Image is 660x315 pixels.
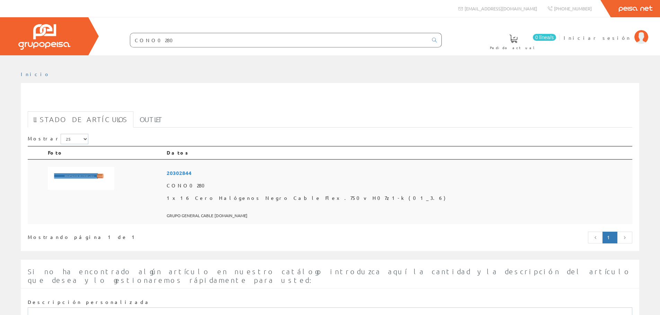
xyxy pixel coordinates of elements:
[564,34,631,41] span: Iniciar sesión
[617,232,632,243] a: Página siguiente
[564,29,648,35] a: Iniciar sesión
[28,94,632,108] h1: CONO0280
[164,146,632,159] th: Datos
[167,192,630,204] span: 1x16 Cero Halógenos Negro Cable Flex.750v H07z1-k (01_3.6)
[588,232,603,243] a: Página anterior
[28,111,133,128] a: Listado de artículos
[602,232,617,243] a: Página actual
[130,33,428,47] input: Buscar ...
[21,71,50,77] a: Inicio
[167,210,630,221] span: GRUPO GENERAL CABLE [DOMAIN_NAME]
[465,6,537,11] span: [EMAIL_ADDRESS][DOMAIN_NAME]
[490,44,537,51] span: Pedido actual
[134,111,168,128] a: Outlet
[28,267,631,284] span: Si no ha encontrado algún artículo en nuestro catálogo introduzca aquí la cantidad y la descripci...
[28,231,274,241] div: Mostrando página 1 de 1
[167,167,630,179] span: 20302844
[18,24,70,50] img: Grupo Peisa
[533,34,556,41] span: 0 línea/s
[45,146,164,159] th: Foto
[554,6,592,11] span: [PHONE_NUMBER]
[28,299,151,306] label: Descripción personalizada
[48,167,114,190] img: Foto artículo 1x16 Cero Halógenos Negro Cable Flex.750v H07z1-k (01_3.6) (192x67.584)
[167,179,630,192] span: CONO0280
[28,134,88,144] label: Mostrar
[61,134,88,144] select: Mostrar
